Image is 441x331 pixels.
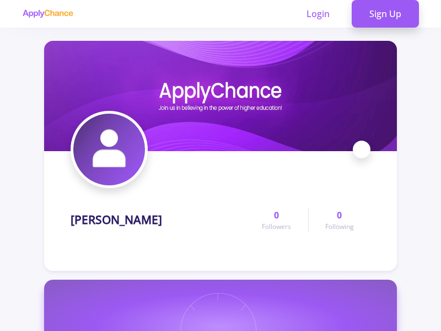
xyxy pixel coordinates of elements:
a: 0Following [308,209,370,232]
h1: [PERSON_NAME] [71,213,162,227]
a: 0Followers [245,209,308,232]
span: 0 [337,209,342,222]
img: Hoorinaz Hamzeheiavatar [73,114,145,185]
span: Followers [262,222,291,232]
span: 0 [274,209,279,222]
img: Hoorinaz Hamzeheicover image [44,41,397,151]
span: Following [325,222,354,232]
img: applychance logo text only [22,9,73,18]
